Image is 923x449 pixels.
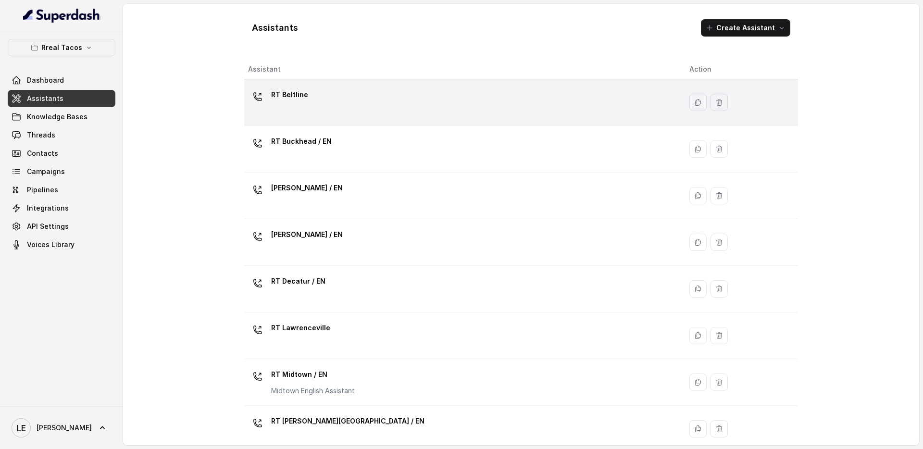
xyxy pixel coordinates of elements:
a: Dashboard [8,72,115,89]
p: RT Beltline [271,87,308,102]
span: Voices Library [27,240,75,249]
th: Action [682,60,798,79]
span: Pipelines [27,185,58,195]
span: Knowledge Bases [27,112,87,122]
span: Campaigns [27,167,65,176]
a: Pipelines [8,181,115,199]
button: Rreal Tacos [8,39,115,56]
p: RT Buckhead / EN [271,134,332,149]
p: RT Decatur / EN [271,274,325,289]
th: Assistant [244,60,682,79]
img: light.svg [23,8,100,23]
a: Assistants [8,90,115,107]
span: Assistants [27,94,63,103]
p: Rreal Tacos [41,42,82,53]
a: Voices Library [8,236,115,253]
a: Contacts [8,145,115,162]
p: RT Midtown / EN [271,367,355,382]
a: Threads [8,126,115,144]
p: [PERSON_NAME] / EN [271,227,343,242]
h1: Assistants [252,20,298,36]
a: [PERSON_NAME] [8,414,115,441]
span: Integrations [27,203,69,213]
a: Campaigns [8,163,115,180]
span: API Settings [27,222,69,231]
button: Create Assistant [701,19,790,37]
span: Dashboard [27,75,64,85]
a: API Settings [8,218,115,235]
p: Midtown English Assistant [271,386,355,396]
text: LE [17,423,26,433]
p: [PERSON_NAME] / EN [271,180,343,196]
span: Contacts [27,149,58,158]
span: Threads [27,130,55,140]
p: RT Lawrenceville [271,320,330,336]
p: RT [PERSON_NAME][GEOGRAPHIC_DATA] / EN [271,413,424,429]
span: [PERSON_NAME] [37,423,92,433]
a: Knowledge Bases [8,108,115,125]
a: Integrations [8,200,115,217]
